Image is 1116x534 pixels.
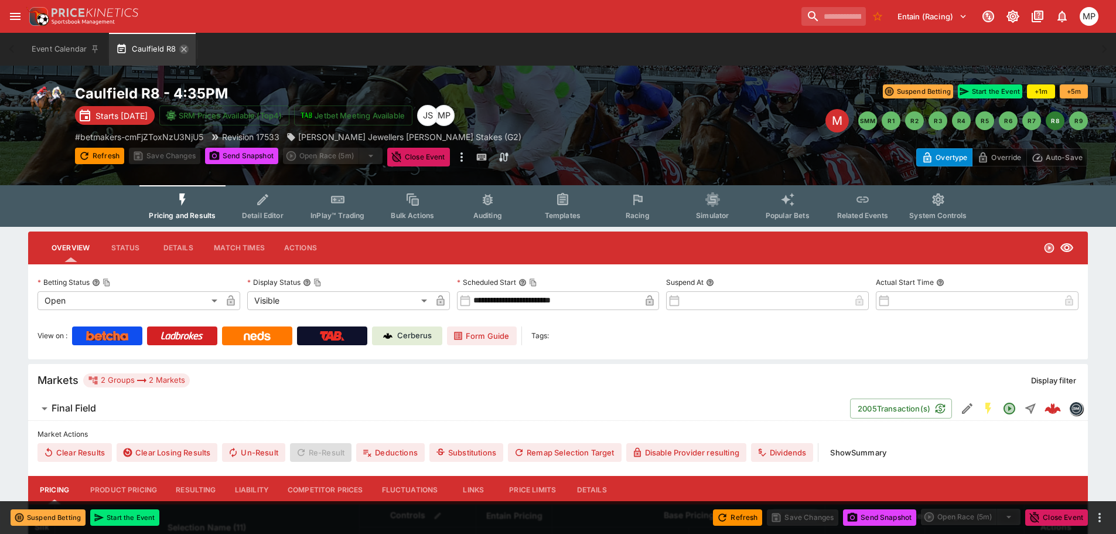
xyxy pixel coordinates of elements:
[81,476,166,504] button: Product Pricing
[1093,511,1107,525] button: more
[226,476,278,504] button: Liability
[565,476,618,504] button: Details
[86,331,128,341] img: Betcha
[1026,148,1088,166] button: Auto-Save
[117,443,217,462] button: Clear Losing Results
[1022,111,1041,130] button: R7
[626,211,650,220] span: Racing
[843,509,916,526] button: Send Snapshot
[858,111,877,130] button: SMM
[1069,111,1088,130] button: R9
[99,234,152,262] button: Status
[5,6,26,27] button: open drawer
[356,443,425,462] button: Deductions
[222,443,285,462] button: Un-Result
[1027,6,1048,27] button: Documentation
[25,33,107,66] button: Event Calendar
[1052,6,1073,27] button: Notifications
[696,211,729,220] span: Simulator
[508,443,622,462] button: Remap Selection Target
[1076,4,1102,29] button: Michael Polster
[909,211,967,220] span: System Controls
[473,211,502,220] span: Auditing
[205,148,278,164] button: Send Snapshot
[1027,84,1055,98] button: +1m
[447,476,500,504] button: Links
[1002,6,1023,27] button: Toggle light/dark mode
[283,148,383,164] div: split button
[278,476,373,504] button: Competitor Prices
[500,476,565,504] button: Price Limits
[37,291,221,310] div: Open
[52,402,96,414] h6: Final Field
[373,476,448,504] button: Fluctuations
[1002,402,1016,416] svg: Open
[978,398,999,419] button: SGM Enabled
[397,330,432,342] p: Cerberus
[858,111,1088,130] nav: pagination navigation
[1024,371,1083,390] button: Display filter
[320,331,344,341] img: TabNZ
[52,8,138,17] img: PriceKinetics
[28,476,81,504] button: Pricing
[28,397,850,420] button: Final Field
[1069,402,1083,416] div: betmakers
[751,443,813,462] button: Dividends
[75,148,124,164] button: Refresh
[1070,402,1083,415] img: betmakers
[825,109,849,132] div: Edit Meeting
[890,7,974,26] button: Select Tenant
[882,111,900,130] button: R1
[1080,7,1098,26] div: Michael Polster
[103,278,111,287] button: Copy To Clipboard
[42,234,99,262] button: Overview
[109,33,196,66] button: Caulfield R8
[929,111,947,130] button: R3
[1060,84,1088,98] button: +5m
[958,84,1022,98] button: Start the Event
[290,443,351,462] span: Re-Result
[286,131,521,143] div: Catanach’s Jewellers P.b. Lawrence Stakes (G2)
[75,131,203,143] p: Copy To Clipboard
[1045,400,1061,417] div: edef97f1-f303-48f4-9536-6c05eecc327c
[37,443,112,462] button: Clear Results
[75,84,582,103] h2: Copy To Clipboard
[152,234,204,262] button: Details
[222,131,279,143] p: Revision 17533
[706,278,714,287] button: Suspend At
[626,443,746,462] button: Disable Provider resulting
[11,509,86,526] button: Suspend Betting
[952,111,971,130] button: R4
[159,106,289,125] button: SRM Prices Available (Top4)
[916,148,1088,166] div: Start From
[383,331,393,341] img: Cerberus
[313,278,322,287] button: Copy To Clipboard
[274,234,327,262] button: Actions
[204,234,274,262] button: Match Times
[999,398,1020,419] button: Open
[1046,111,1064,130] button: R8
[429,443,503,462] button: Substitutions
[447,326,517,345] a: Form Guide
[545,211,581,220] span: Templates
[1043,242,1055,254] svg: Open
[455,148,469,166] button: more
[1041,397,1064,420] a: edef97f1-f303-48f4-9536-6c05eecc327c
[301,110,312,121] img: jetbet-logo.svg
[457,277,516,287] p: Scheduled Start
[837,211,888,220] span: Related Events
[905,111,924,130] button: R2
[92,278,100,287] button: Betting StatusCopy To Clipboard
[166,476,225,504] button: Resulting
[518,278,527,287] button: Scheduled StartCopy To Clipboard
[244,331,270,341] img: Neds
[1060,241,1074,255] svg: Visible
[247,291,431,310] div: Visible
[294,106,412,125] button: Jetbet Meeting Available
[1025,509,1088,526] button: Close Event
[916,148,972,166] button: Overtype
[666,277,704,287] p: Suspend At
[372,326,442,345] a: Cerberus
[801,7,866,26] input: search
[434,105,455,126] div: Michael Polster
